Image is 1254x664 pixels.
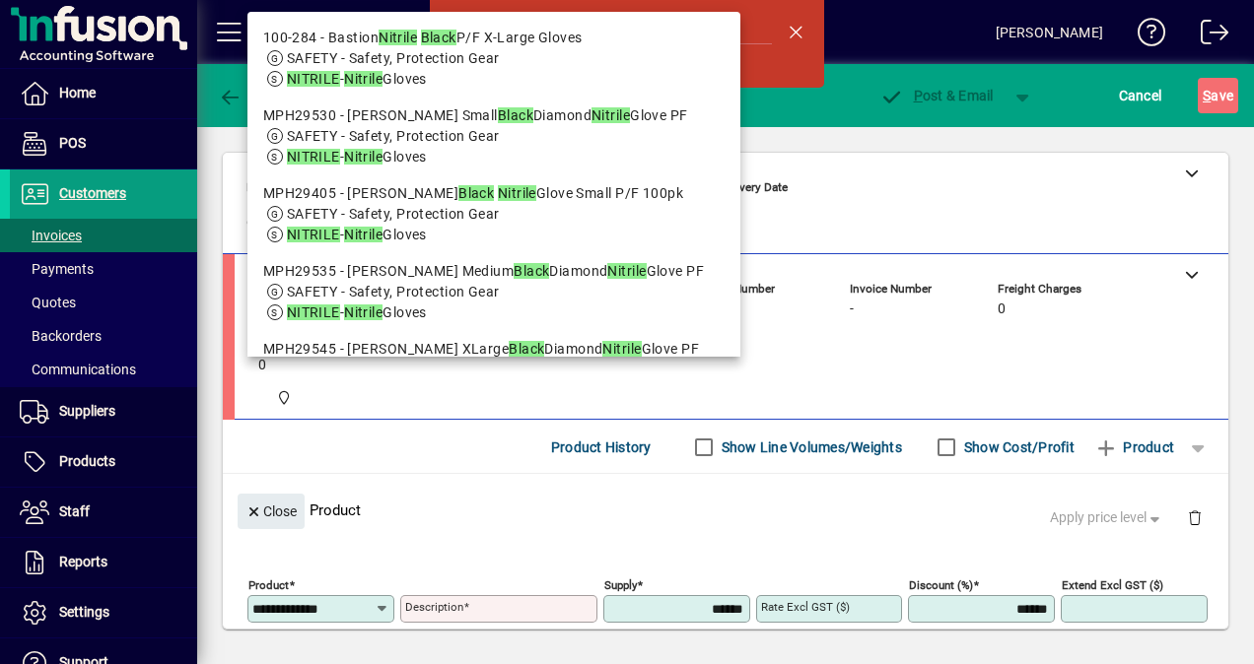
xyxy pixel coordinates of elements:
button: Post & Email [870,78,1004,113]
mat-label: Product [248,578,289,592]
a: Home [10,69,197,118]
span: Communications [20,362,136,377]
a: Invoices [10,219,197,252]
em: NITRILE [287,71,340,87]
span: 0 [998,301,1006,317]
span: - [850,301,854,317]
em: NITRILE [287,149,340,165]
span: Staff [59,503,90,519]
a: Logout [1186,4,1229,68]
em: Black [421,30,456,45]
span: SAFETY - Safety, Protection Gear [287,206,500,222]
div: MPH29535 - [PERSON_NAME] Medium Diamond Glove PF [263,261,725,282]
button: Product History [543,430,660,465]
div: MPH29530 - [PERSON_NAME] Small Diamond Glove PF [263,105,725,126]
span: - Gloves [287,71,427,87]
span: Backorders [20,328,102,344]
div: MPH29545 - [PERSON_NAME] XLarge Diamond Glove PF [263,339,725,360]
span: SAFETY - Safety, Protection Gear [287,50,500,66]
span: POS [59,135,86,151]
div: [PERSON_NAME] [996,17,1103,48]
em: Black [458,185,494,201]
mat-option: 100-284 - Bastion Nitrile Black P/F X-Large Gloves [247,20,740,98]
button: Back [213,78,289,113]
button: Apply price level [1042,500,1172,536]
label: Show Line Volumes/Weights [718,437,902,457]
span: - Gloves [287,304,427,320]
a: Settings [10,588,197,637]
a: Suppliers [10,387,197,436]
em: Nitrile [602,341,641,357]
span: ost & Email [879,88,994,103]
span: Invoices [20,228,82,243]
span: Apply price level [1050,507,1164,528]
app-page-header-button: Delete [1171,508,1219,526]
app-page-header-button: Back [197,78,306,113]
em: Black [498,107,533,123]
a: Products [10,437,197,487]
span: ave [1203,80,1233,111]
mat-label: Supply [604,578,637,592]
em: Black [514,263,549,279]
span: Cancel [1119,80,1162,111]
span: Quotes [20,295,76,310]
label: Show Cost/Profit [960,437,1075,457]
a: Backorders [10,319,197,353]
a: Payments [10,252,197,286]
span: Back [218,88,284,103]
mat-option: MPH29535 - Matthews Medium Black Diamond Nitrile Glove PF [247,253,740,331]
div: 100-284 - Bastion P/F X-Large Gloves [263,28,725,48]
span: SAFETY - Safety, Protection Gear [287,128,500,144]
button: Close [238,494,305,529]
button: Save [1198,78,1238,113]
span: P [914,88,923,103]
span: - Gloves [287,227,427,242]
em: Nitrile [379,30,417,45]
em: Black [509,341,544,357]
span: Products [59,453,115,469]
em: Nitrile [592,107,630,123]
button: Cancel [1114,78,1167,113]
span: S [1203,88,1211,103]
div: MPH29405 - [PERSON_NAME] Glove Small P/F 100pk [263,183,725,204]
em: Nitrile [498,185,536,201]
div: Product [223,474,1228,546]
em: Nitrile [344,149,383,165]
a: Staff [10,488,197,537]
span: SAFETY - Safety, Protection Gear [287,284,500,299]
span: Payments [20,261,94,277]
mat-option: MPH29545 - Matthews XLarge Black Diamond Nitrile Glove PF [247,331,740,409]
span: Suppliers [59,403,115,419]
span: Close [245,496,297,528]
a: Knowledge Base [1123,4,1166,68]
app-page-header-button: Close [233,501,310,519]
mat-label: Description [405,600,463,614]
mat-label: Rate excl GST ($) [761,600,850,614]
a: POS [10,119,197,168]
span: Reports [59,554,107,569]
span: Customers [59,185,126,201]
mat-label: Extend excl GST ($) [1062,578,1163,592]
em: Nitrile [344,227,383,242]
span: Settings [59,604,109,620]
button: Delete [1171,494,1219,541]
a: Communications [10,353,197,386]
em: NITRILE [287,227,340,242]
span: Product History [551,432,652,463]
em: NITRILE [287,304,340,320]
span: 0 [258,358,266,373]
em: Nitrile [344,71,383,87]
mat-label: Discount (%) [909,578,973,592]
mat-option: MPH29530 - Matthews Small Black Diamond Nitrile Glove PF [247,98,740,175]
span: - Gloves [287,149,427,165]
em: Nitrile [344,304,383,320]
span: Home [59,85,96,100]
a: Quotes [10,286,197,319]
a: Reports [10,538,197,587]
em: Nitrile [607,263,646,279]
mat-option: MPH29405 - Matthews Black Nitrile Glove Small P/F 100pk [247,175,740,253]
